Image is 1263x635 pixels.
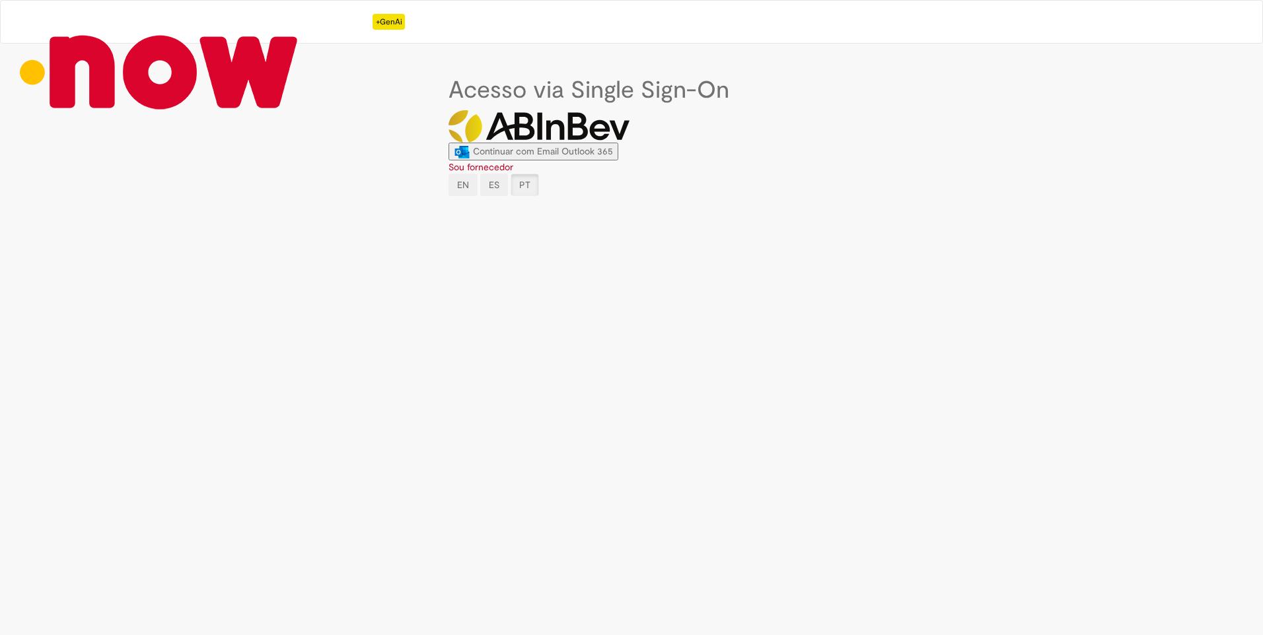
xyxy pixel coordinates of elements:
p: +GenAi [373,14,405,30]
a: Go to homepage [1,1,318,40]
button: EN [449,174,478,196]
img: ServiceNow [11,14,308,129]
button: ícone Azure/Microsoft 360 Continuar com Email Outlook 365 [449,143,618,160]
button: PT [511,174,539,196]
div: Padroniza [328,14,405,30]
img: ícone Azure/Microsoft 360 [454,146,470,158]
ul: Header menu [318,1,415,43]
span: Continuar com Email Outlook 365 [473,145,613,157]
a: Sou fornecedor [449,161,513,173]
h1: Acesso via Single Sign-On [449,77,815,104]
img: Logo ABInBev [449,110,630,143]
button: ES [480,174,508,196]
